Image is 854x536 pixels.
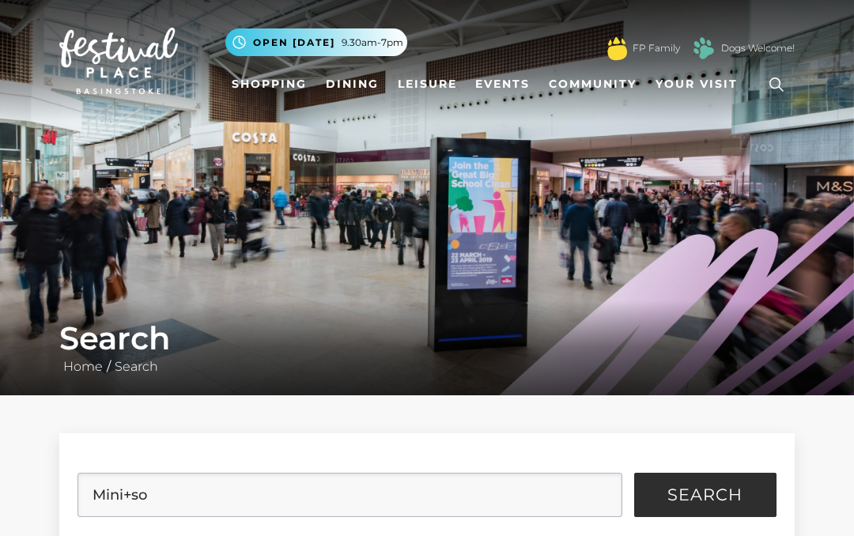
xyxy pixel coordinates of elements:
input: Search Site [77,473,622,517]
a: FP Family [633,41,680,55]
a: Events [469,70,536,99]
a: Dogs Welcome! [721,41,795,55]
div: / [47,319,807,376]
a: Leisure [391,70,463,99]
button: Open [DATE] 9.30am-7pm [225,28,407,56]
a: Shopping [225,70,313,99]
span: Search [667,487,743,503]
img: Festival Place Logo [59,28,178,94]
span: Your Visit [656,76,738,92]
a: Search [111,359,162,374]
a: Home [59,359,107,374]
button: Search [634,473,777,517]
span: 9.30am-7pm [342,36,403,50]
span: Open [DATE] [253,36,335,50]
a: Dining [319,70,385,99]
h1: Search [59,319,795,357]
a: Your Visit [649,70,752,99]
a: Community [542,70,643,99]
